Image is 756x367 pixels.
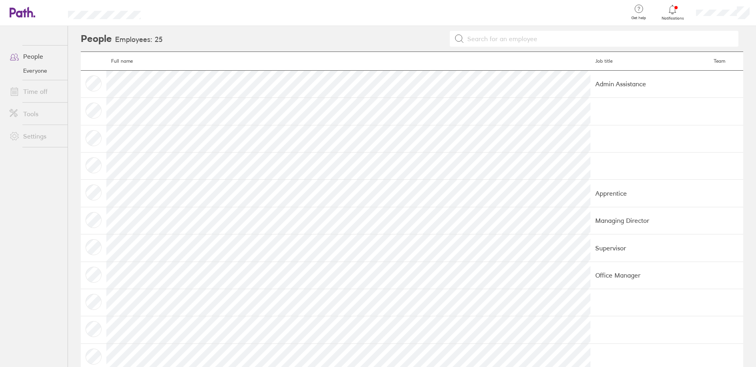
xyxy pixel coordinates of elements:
[115,36,163,44] h3: Employees: 25
[3,128,68,144] a: Settings
[464,31,734,46] input: Search for an employee
[590,180,709,207] td: Apprentice
[3,83,68,99] a: Time off
[81,26,112,52] h2: People
[660,16,686,21] span: Notifications
[3,48,68,64] a: People
[3,64,68,77] a: Everyone
[590,234,709,262] td: Supervisor
[590,262,709,289] td: Office Manager
[660,4,686,21] a: Notifications
[709,52,743,71] th: Team
[3,106,68,122] a: Tools
[626,16,652,20] span: Get help
[106,52,590,71] th: Full name
[590,207,709,234] td: Managing Director
[590,70,709,97] td: Admin Assistance
[590,52,709,71] th: Job title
